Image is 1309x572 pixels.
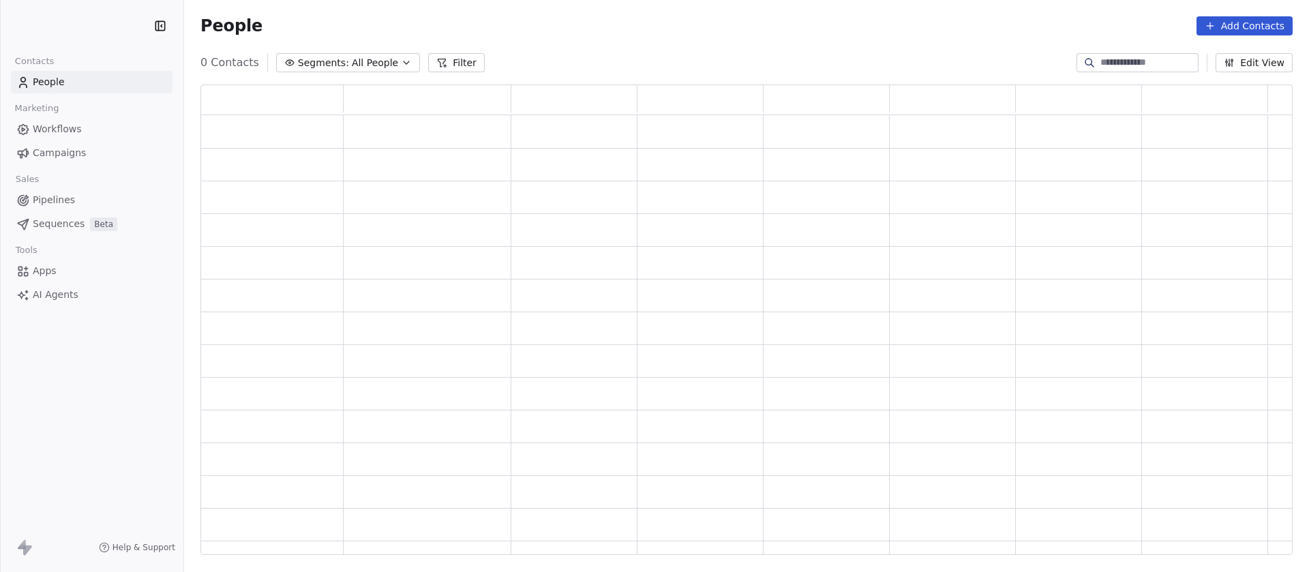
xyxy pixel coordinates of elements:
button: Edit View [1216,53,1293,72]
a: Help & Support [99,542,175,553]
a: Apps [11,260,172,282]
span: Pipelines [33,193,75,207]
span: Help & Support [112,542,175,553]
span: All People [352,56,398,70]
span: Contacts [9,51,60,72]
a: Campaigns [11,142,172,164]
span: Sales [10,169,45,190]
a: Pipelines [11,189,172,211]
span: People [33,75,65,89]
span: Workflows [33,122,82,136]
span: Campaigns [33,146,86,160]
span: 0 Contacts [200,55,259,71]
a: Workflows [11,118,172,140]
span: Segments: [298,56,349,70]
span: Beta [90,217,117,231]
span: People [200,16,262,36]
a: People [11,71,172,93]
span: Apps [33,264,57,278]
span: Sequences [33,217,85,231]
button: Add Contacts [1197,16,1293,35]
button: Filter [428,53,485,72]
span: AI Agents [33,288,78,302]
a: AI Agents [11,284,172,306]
span: Tools [10,240,43,260]
a: SequencesBeta [11,213,172,235]
span: Marketing [9,98,65,119]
